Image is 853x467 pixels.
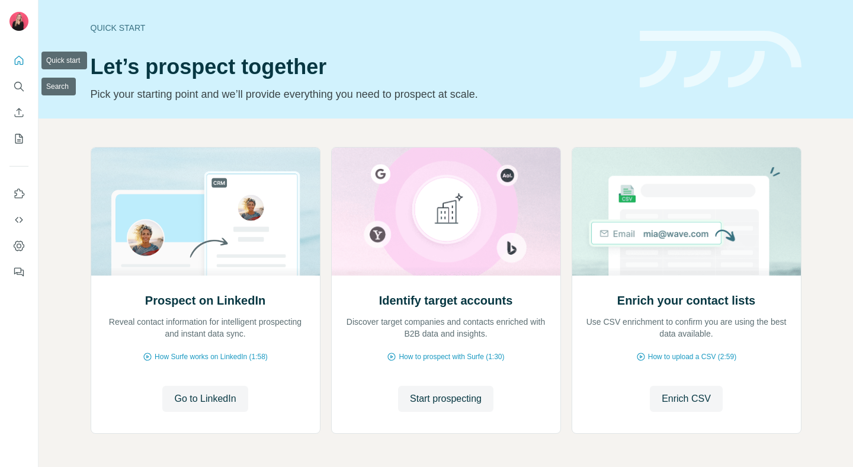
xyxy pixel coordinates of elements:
[91,86,626,103] p: Pick your starting point and we’ll provide everything you need to prospect at scale.
[331,148,561,276] img: Identify target accounts
[399,351,504,362] span: How to prospect with Surfe (1:30)
[344,316,549,340] p: Discover target companies and contacts enriched with B2B data and insights.
[9,209,28,231] button: Use Surfe API
[9,102,28,123] button: Enrich CSV
[640,31,801,88] img: banner
[9,235,28,257] button: Dashboard
[379,292,513,309] h2: Identify target accounts
[9,261,28,283] button: Feedback
[650,386,723,412] button: Enrich CSV
[91,22,626,34] div: Quick start
[9,76,28,97] button: Search
[9,12,28,31] img: Avatar
[174,392,236,406] span: Go to LinkedIn
[662,392,711,406] span: Enrich CSV
[398,386,493,412] button: Start prospecting
[155,351,268,362] span: How Surfe works on LinkedIn (1:58)
[9,128,28,149] button: My lists
[584,316,789,340] p: Use CSV enrichment to confirm you are using the best data available.
[9,50,28,71] button: Quick start
[410,392,482,406] span: Start prospecting
[162,386,248,412] button: Go to LinkedIn
[91,148,320,276] img: Prospect on LinkedIn
[103,316,308,340] p: Reveal contact information for intelligent prospecting and instant data sync.
[572,148,801,276] img: Enrich your contact lists
[91,55,626,79] h1: Let’s prospect together
[9,183,28,204] button: Use Surfe on LinkedIn
[648,351,736,362] span: How to upload a CSV (2:59)
[617,292,755,309] h2: Enrich your contact lists
[145,292,265,309] h2: Prospect on LinkedIn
